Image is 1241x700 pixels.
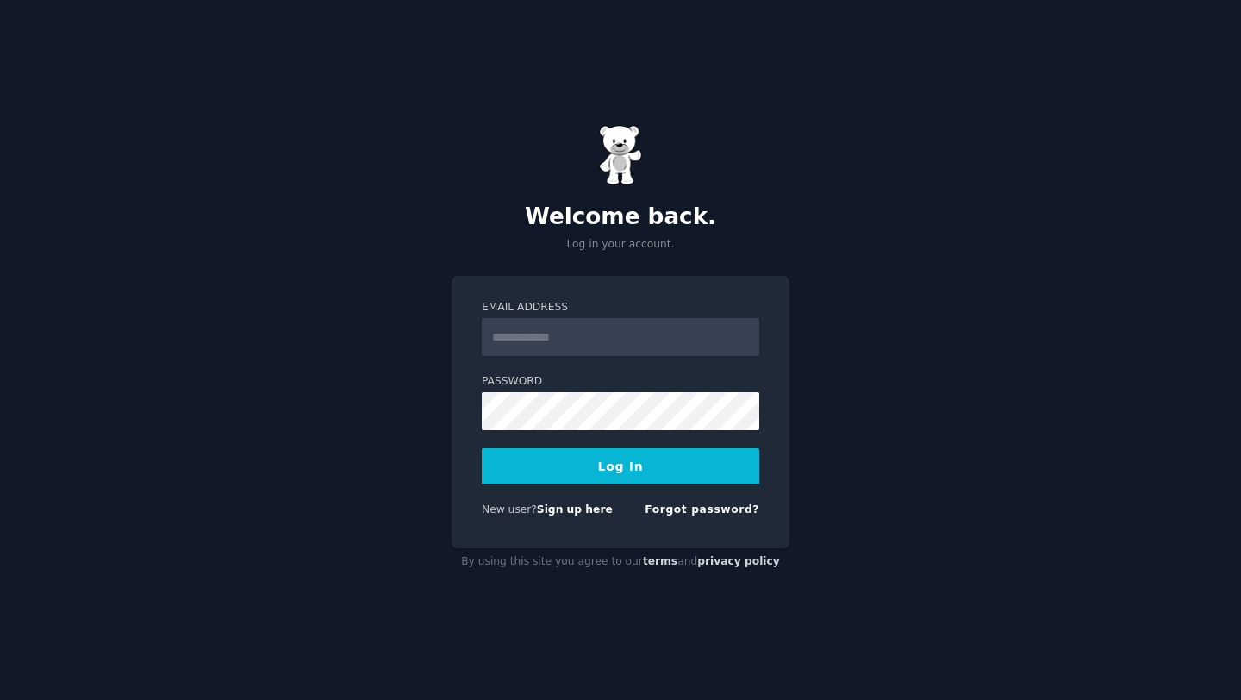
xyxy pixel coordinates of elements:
span: New user? [482,503,537,516]
button: Log In [482,448,759,484]
p: Log in your account. [452,237,789,253]
a: Forgot password? [645,503,759,516]
img: Gummy Bear [599,125,642,185]
label: Email Address [482,300,759,316]
a: terms [643,555,677,567]
label: Password [482,374,759,390]
a: Sign up here [537,503,613,516]
h2: Welcome back. [452,203,789,231]
div: By using this site you agree to our and [452,548,789,576]
a: privacy policy [697,555,780,567]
